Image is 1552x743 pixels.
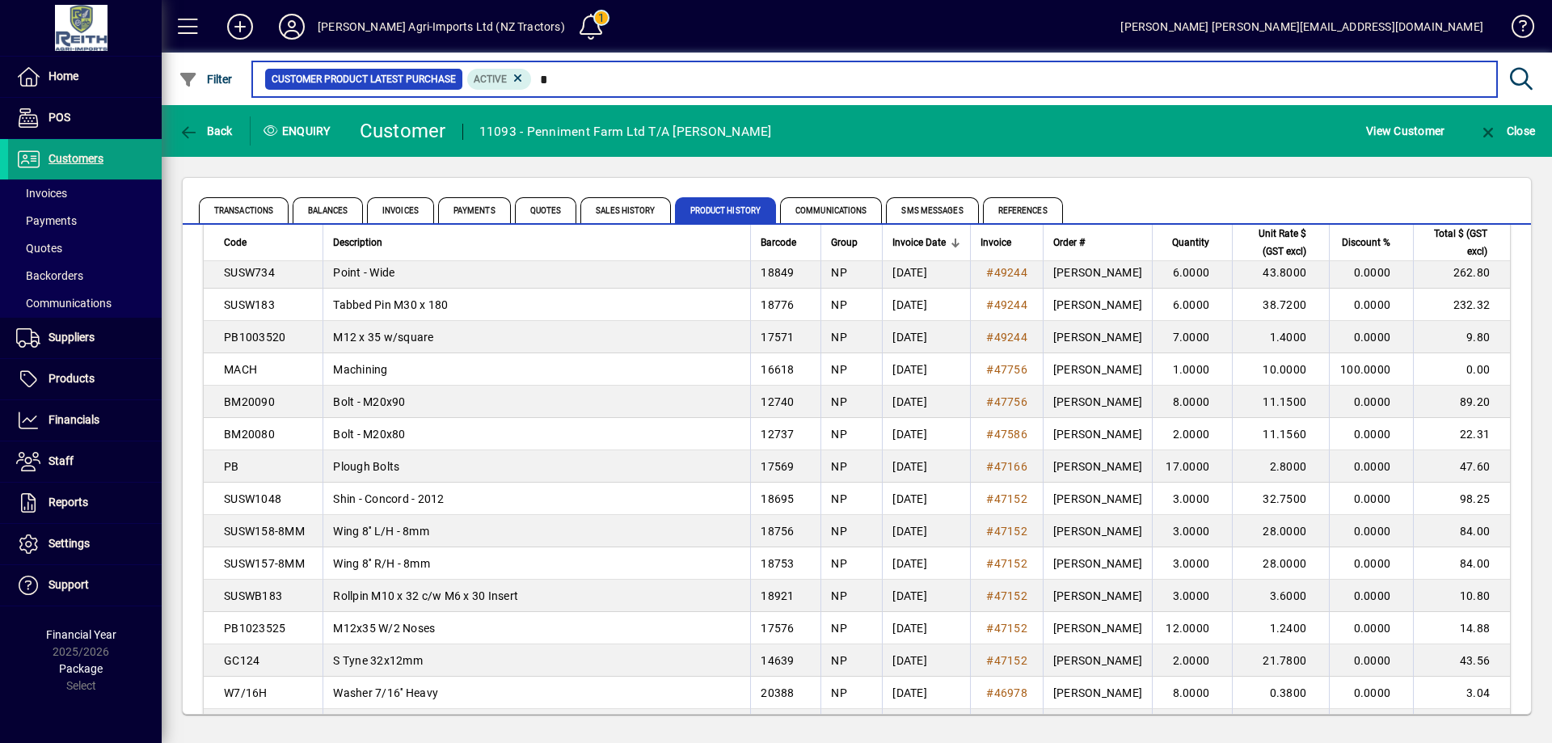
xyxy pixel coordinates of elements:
[761,557,794,570] span: 18753
[1329,547,1413,580] td: 0.0000
[780,197,882,223] span: Communications
[986,589,993,602] span: #
[224,234,247,251] span: Code
[48,331,95,344] span: Suppliers
[224,363,257,376] span: MACH
[986,266,993,279] span: #
[986,492,993,505] span: #
[994,622,1027,635] span: 47152
[994,492,1027,505] span: 47152
[224,686,268,699] span: W7/16H
[994,654,1027,667] span: 47152
[1232,677,1329,709] td: 0.3800
[251,118,348,144] div: Enquiry
[1423,225,1487,260] span: Total $ (GST excl)
[1413,418,1510,450] td: 22.31
[224,654,259,667] span: GC124
[831,428,847,441] span: NP
[981,264,1033,281] a: #49244
[1413,612,1510,644] td: 14.88
[1413,677,1510,709] td: 3.04
[224,589,282,602] span: SUSWB183
[892,234,960,251] div: Invoice Date
[981,234,1033,251] div: Invoice
[831,686,847,699] span: NP
[1162,234,1224,251] div: Quantity
[882,289,970,321] td: [DATE]
[1413,353,1510,386] td: 0.00
[882,321,970,353] td: [DATE]
[1043,418,1152,450] td: [PERSON_NAME]
[367,197,434,223] span: Invoices
[1232,418,1329,450] td: 11.1560
[1043,644,1152,677] td: [PERSON_NAME]
[214,12,266,41] button: Add
[1461,116,1552,146] app-page-header-button: Close enquiry
[1043,677,1152,709] td: [PERSON_NAME]
[831,298,847,311] span: NP
[46,628,116,641] span: Financial Year
[333,589,518,602] span: Rollpin M10 x 32 c/w M6 x 30 Insert
[1152,321,1232,353] td: 7.0000
[16,242,62,255] span: Quotes
[1413,256,1510,289] td: 262.80
[333,492,444,505] span: Shin - Concord - 2012
[1152,418,1232,450] td: 2.0000
[1413,580,1510,612] td: 10.80
[981,234,1011,251] span: Invoice
[1043,483,1152,515] td: [PERSON_NAME]
[8,359,162,399] a: Products
[994,428,1027,441] span: 47586
[515,197,577,223] span: Quotes
[886,197,978,223] span: SMS Messages
[1152,515,1232,547] td: 3.0000
[981,587,1033,605] a: #47152
[333,557,430,570] span: Wing 8'' R/H - 8mm
[8,318,162,358] a: Suppliers
[1152,386,1232,418] td: 8.0000
[986,331,993,344] span: #
[1242,225,1321,260] div: Unit Rate $ (GST excl)
[1120,14,1483,40] div: [PERSON_NAME] [PERSON_NAME][EMAIL_ADDRESS][DOMAIN_NAME]
[224,266,275,279] span: SUSW734
[981,522,1033,540] a: #47152
[1043,386,1152,418] td: [PERSON_NAME]
[1232,353,1329,386] td: 10.0000
[48,152,103,165] span: Customers
[333,395,405,408] span: Bolt - M20x90
[761,395,794,408] span: 12740
[761,492,794,505] span: 18695
[981,555,1033,572] a: #47152
[831,266,847,279] span: NP
[761,234,811,251] div: Barcode
[983,197,1063,223] span: References
[1232,547,1329,580] td: 28.0000
[981,425,1033,443] a: #47586
[986,686,993,699] span: #
[882,547,970,580] td: [DATE]
[986,428,993,441] span: #
[986,460,993,473] span: #
[1232,256,1329,289] td: 43.8000
[333,460,399,473] span: Plough Bolts
[1152,612,1232,644] td: 12.0000
[761,589,794,602] span: 18921
[333,654,423,667] span: S Tyne 32x12mm
[1053,234,1142,251] div: Order #
[1329,418,1413,450] td: 0.0000
[1329,450,1413,483] td: 0.0000
[179,125,233,137] span: Back
[1152,256,1232,289] td: 6.0000
[831,654,847,667] span: NP
[986,557,993,570] span: #
[333,298,448,311] span: Tabbed Pin M30 x 180
[333,234,740,251] div: Description
[892,234,946,251] span: Invoice Date
[981,361,1033,378] a: #47756
[224,331,285,344] span: PB1003520
[882,418,970,450] td: [DATE]
[986,363,993,376] span: #
[224,492,281,505] span: SUSW1048
[8,57,162,97] a: Home
[761,428,794,441] span: 12737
